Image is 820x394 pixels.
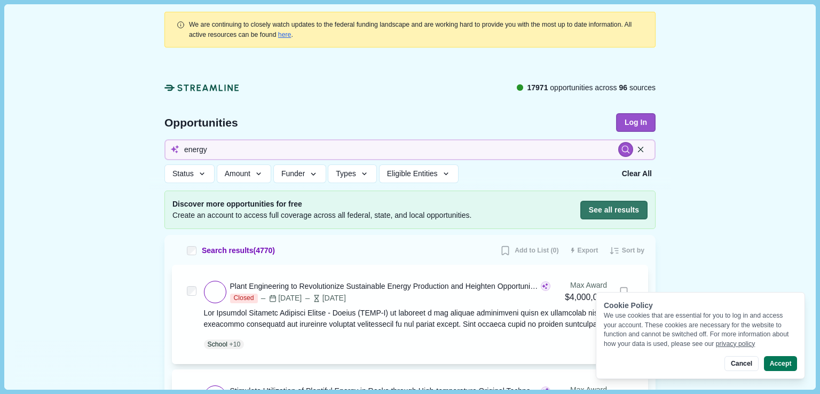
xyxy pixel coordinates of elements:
[172,210,471,221] span: Create an account to access full coverage across all federal, state, and local opportunities.
[172,199,471,210] span: Discover more opportunities for free
[273,164,326,183] button: Funder
[604,311,797,349] div: We use cookies that are essential for you to log in and access your account. These cookies are ne...
[618,164,656,183] button: Clear All
[189,21,632,38] span: We are continuing to closely watch updates to the federal funding landscape and are working hard ...
[164,139,656,160] input: Search for funding
[259,293,302,304] div: [DATE]
[230,281,539,292] div: Plant Engineering to Revolutionize Sustainable Energy Production and Heighten Opportunities for N...
[281,169,305,178] span: Funder
[229,340,240,349] span: + 10
[202,245,275,256] span: Search results ( 4770 )
[304,293,346,304] div: [DATE]
[225,169,250,178] span: Amount
[164,164,215,183] button: Status
[230,294,258,303] span: Closed
[217,164,272,183] button: Amount
[565,291,607,304] div: $4,000,000
[764,356,797,371] button: Accept
[328,164,377,183] button: Types
[496,242,562,259] button: Add to List (0)
[379,164,459,183] button: Eligible Entities
[527,83,548,92] span: 17971
[716,340,755,348] a: privacy policy
[616,113,656,132] button: Log In
[614,282,633,301] button: Bookmark this grant.
[387,169,438,178] span: Eligible Entities
[566,242,602,259] button: Export results to CSV (250 max)
[204,308,634,330] div: Lor Ipsumdol Sitametc Adipisci Elitse - Doeius (TEMP-I) ut laboreet d mag aliquae adminimveni qui...
[605,242,648,259] button: Sort by
[164,117,238,128] span: Opportunities
[172,169,194,178] span: Status
[604,301,653,310] span: Cookie Policy
[580,201,648,219] button: See all results
[189,20,644,40] div: .
[619,83,628,92] span: 96
[336,169,356,178] span: Types
[724,356,758,371] button: Cancel
[204,280,634,349] a: Plant Engineering to Revolutionize Sustainable Energy Production and Heighten Opportunities for N...
[208,340,227,349] p: School
[527,82,656,93] span: opportunities across sources
[278,31,291,38] a: here
[565,280,607,291] div: Max Award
